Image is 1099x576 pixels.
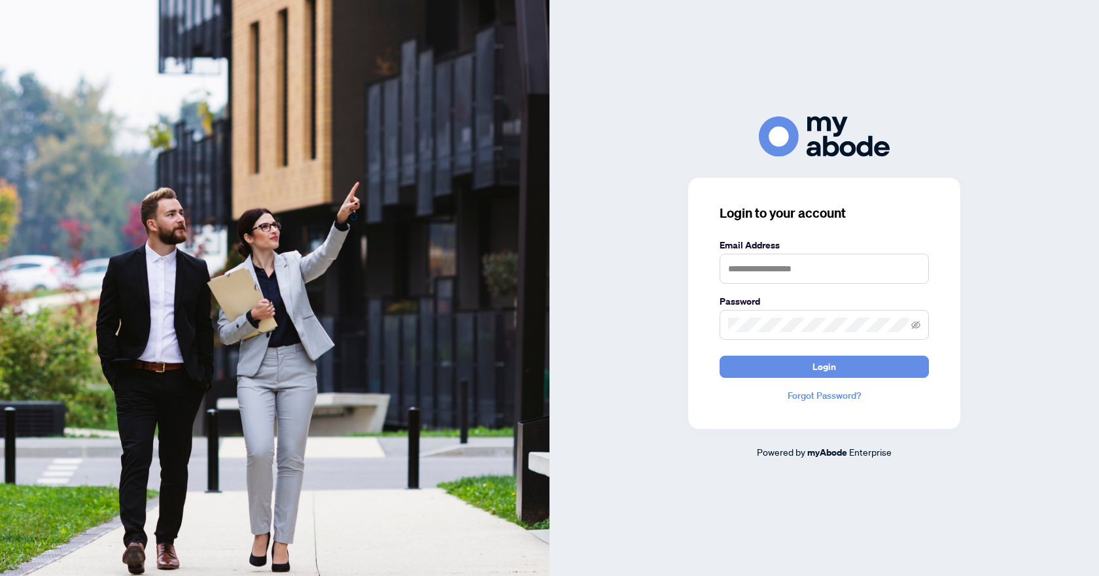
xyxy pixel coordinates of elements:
a: myAbode [807,445,847,460]
span: eye-invisible [911,320,920,330]
img: ma-logo [759,116,890,156]
button: Login [720,356,929,378]
span: Enterprise [849,446,892,458]
span: Login [812,356,836,377]
h3: Login to your account [720,204,929,222]
a: Forgot Password? [720,388,929,403]
label: Password [720,294,929,309]
span: Powered by [757,446,805,458]
label: Email Address [720,238,929,252]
